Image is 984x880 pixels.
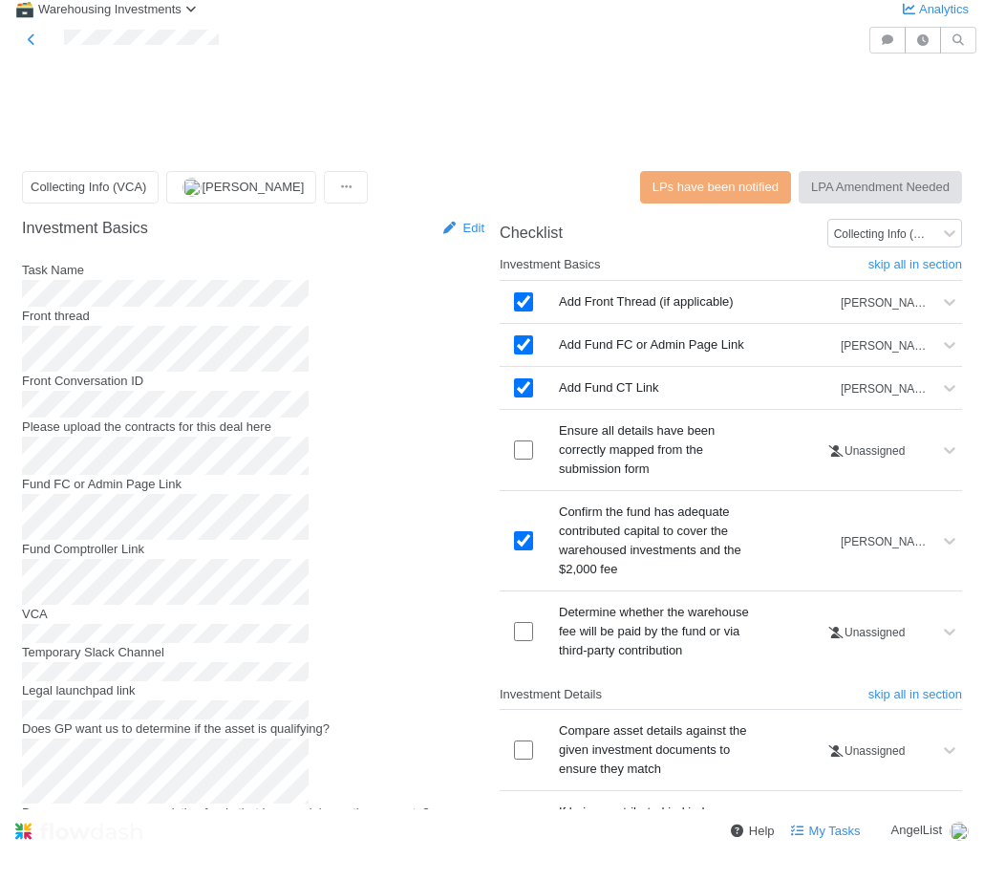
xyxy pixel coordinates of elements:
[825,295,841,311] img: avatar_18c010e4-930e-4480-823a-7726a265e9dd.png
[559,380,659,395] span: Add Fund CT Link
[559,723,747,776] span: Compare asset details against the given investment documents to ensure they match
[730,822,775,841] div: Help
[834,227,941,241] span: Collecting Info (VCA)
[22,681,484,700] div: Legal launchpad link
[22,804,484,823] div: Do you manage any pre-existing funds that have a claim on these assets?
[15,815,142,848] img: logo-inverted-e16ddd16eac7371096b0.svg
[440,221,484,235] a: Edit
[22,372,484,391] div: Front Conversation ID
[166,171,316,204] button: [PERSON_NAME]
[841,296,935,310] span: [PERSON_NAME]
[22,605,484,624] div: VCA
[559,423,715,476] span: Ensure all details have been correctly mapped from the submission form
[22,307,484,326] div: Front thread
[841,339,935,353] span: [PERSON_NAME]
[799,171,962,204] button: LPA Amendment Needed
[841,382,935,396] span: [PERSON_NAME]
[559,805,749,857] span: If being contributed in-kind, ensure the GP has closed in their fund commitment prior to proceeding
[22,475,484,494] div: Fund FC or Admin Page Link
[559,504,741,576] span: Confirm the fund has adequate contributed capital to cover the warehoused investments and the $2,...
[868,257,962,272] h6: skip all in section
[38,2,204,16] span: Warehousing Investments
[559,605,749,657] span: Determine whether the warehouse fee will be paid by the fund or via third-party contribution
[790,824,861,838] span: My Tasks
[868,687,962,702] h6: skip all in section
[22,540,484,559] div: Fund Comptroller Link
[22,219,148,238] h5: Investment Basics
[825,338,841,354] img: avatar_18c010e4-930e-4480-823a-7726a265e9dd.png
[22,418,484,437] div: Please upload the contracts for this deal here
[500,224,563,243] h5: Checklist
[825,626,905,639] span: Unassigned
[950,822,969,841] img: avatar_18c010e4-930e-4480-823a-7726a265e9dd.png
[790,822,861,841] a: My Tasks
[900,2,969,16] a: Analytics
[559,294,734,309] span: Add Front Thread (if applicable)
[202,180,304,194] span: [PERSON_NAME]
[841,535,935,548] span: [PERSON_NAME]
[500,687,602,702] h6: Investment Details
[891,823,942,837] span: AngelList
[22,719,484,739] div: Does GP want us to determine if the asset is qualifying?
[500,257,601,272] h6: Investment Basics
[868,687,962,710] a: skip all in section
[559,337,744,352] span: Add Fund FC or Admin Page Link
[825,744,905,758] span: Unassigned
[182,178,202,197] img: avatar_18c010e4-930e-4480-823a-7726a265e9dd.png
[868,257,962,280] a: skip all in section
[22,261,484,280] div: Task Name
[825,534,841,549] img: avatar_18c010e4-930e-4480-823a-7726a265e9dd.png
[22,643,484,662] div: Temporary Slack Channel
[825,381,841,397] img: avatar_18c010e4-930e-4480-823a-7726a265e9dd.png
[640,171,791,204] button: LPs have been notified
[825,444,905,458] span: Unassigned
[15,1,34,17] span: 🗃️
